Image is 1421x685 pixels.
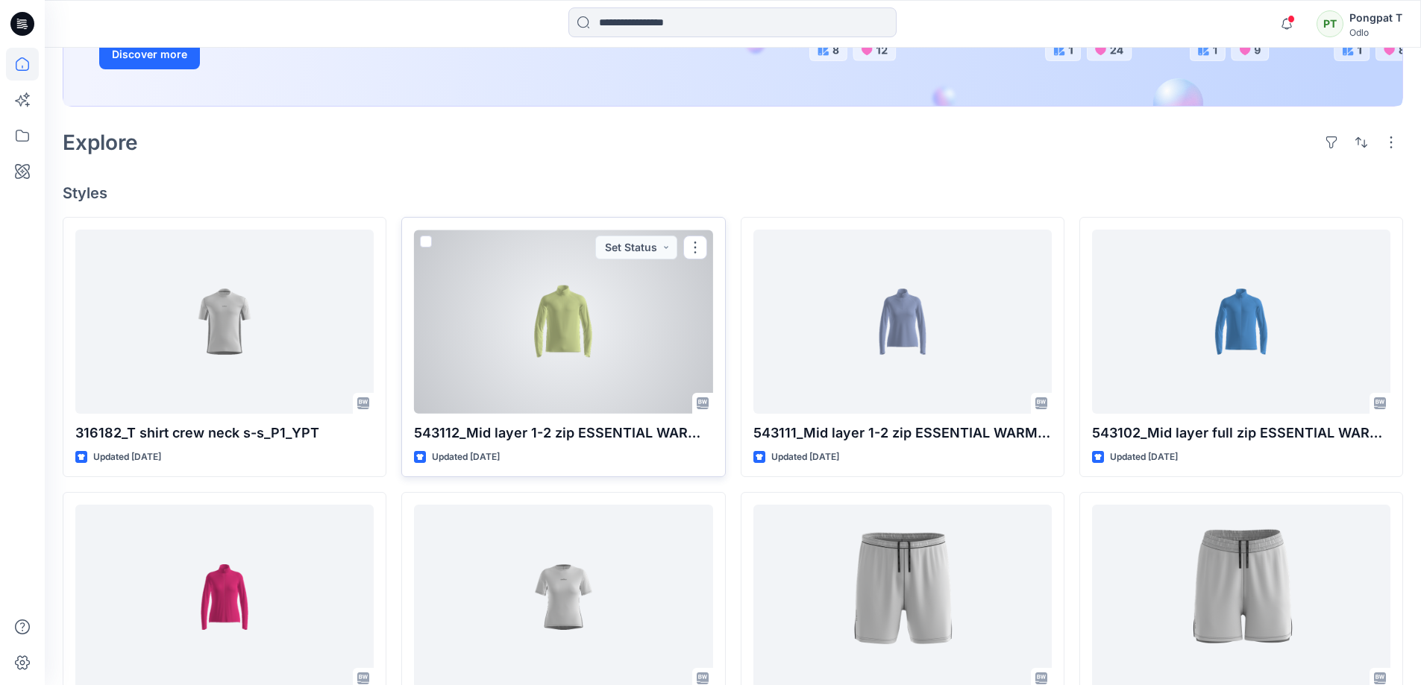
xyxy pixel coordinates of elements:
[63,130,138,154] h2: Explore
[75,230,374,414] a: 316182_T shirt crew neck s-s_P1_YPT
[414,423,712,443] p: 543112_Mid layer 1-2 zip ESSENTIAL WARM 1-2 ZIP_SMS_3D
[771,449,839,465] p: Updated [DATE]
[414,230,712,414] a: 543112_Mid layer 1-2 zip ESSENTIAL WARM 1-2 ZIP_SMS_3D
[1349,9,1402,27] div: Pongpat T
[1349,27,1402,38] div: Odlo
[63,184,1403,202] h4: Styles
[1092,423,1390,443] p: 543102_Mid layer full zip ESSENTIAL WARM FULL ZIP_SMS_3D
[1317,10,1343,37] div: PT
[99,40,435,69] a: Discover more
[1092,230,1390,414] a: 543102_Mid layer full zip ESSENTIAL WARM FULL ZIP_SMS_3D
[1110,449,1178,465] p: Updated [DATE]
[75,423,374,443] p: 316182_T shirt crew neck s-s_P1_YPT
[93,449,161,465] p: Updated [DATE]
[432,449,500,465] p: Updated [DATE]
[99,40,200,69] button: Discover more
[753,423,1052,443] p: 543111_Mid layer 1-2 zip ESSENTIAL WARM 1-2 ZIP_SMS_3D
[753,230,1052,414] a: 543111_Mid layer 1-2 zip ESSENTIAL WARM 1-2 ZIP_SMS_3D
